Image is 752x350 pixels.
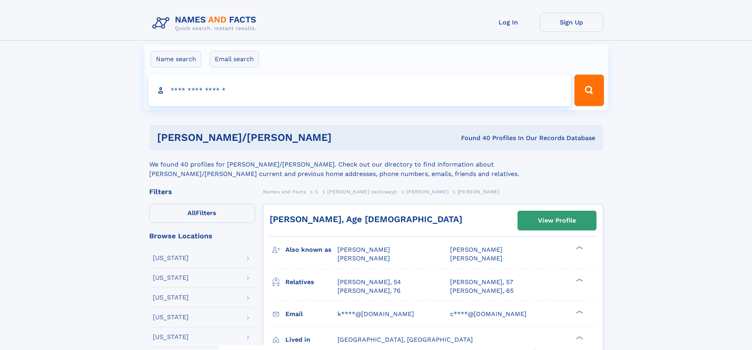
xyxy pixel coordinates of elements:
[327,189,397,195] span: [PERSON_NAME] callowayjr
[153,255,189,261] div: [US_STATE]
[148,75,571,106] input: search input
[574,335,583,340] div: ❯
[574,75,604,106] button: Search Button
[285,333,338,346] h3: Lived in
[153,314,189,320] div: [US_STATE]
[270,214,462,224] a: [PERSON_NAME], Age [DEMOGRAPHIC_DATA]
[157,133,396,142] h1: [PERSON_NAME]/[PERSON_NAME]
[188,209,196,217] span: All
[574,277,583,283] div: ❯
[149,232,255,240] div: Browse Locations
[149,188,255,195] div: Filters
[338,255,390,262] span: [PERSON_NAME]
[338,246,390,253] span: [PERSON_NAME]
[153,334,189,340] div: [US_STATE]
[315,189,319,195] span: C
[574,309,583,314] div: ❯
[406,189,448,195] span: [PERSON_NAME]
[327,187,397,197] a: [PERSON_NAME] callowayjr
[458,189,500,195] span: [PERSON_NAME]
[153,294,189,301] div: [US_STATE]
[149,150,603,179] div: We found 40 profiles for [PERSON_NAME]/[PERSON_NAME]. Check out our directory to find information...
[406,187,448,197] a: [PERSON_NAME]
[315,187,319,197] a: C
[151,51,201,67] label: Name search
[396,134,595,142] div: Found 40 Profiles In Our Records Database
[285,307,338,321] h3: Email
[450,278,513,286] a: [PERSON_NAME], 57
[263,187,306,197] a: Names and Facts
[477,13,540,32] a: Log In
[338,286,401,295] a: [PERSON_NAME], 76
[450,246,503,253] span: [PERSON_NAME]
[338,278,401,286] a: [PERSON_NAME], 54
[210,51,259,67] label: Email search
[540,13,603,32] a: Sign Up
[338,336,473,343] span: [GEOGRAPHIC_DATA], [GEOGRAPHIC_DATA]
[149,204,255,223] label: Filters
[285,243,338,256] h3: Also known as
[149,13,263,34] img: Logo Names and Facts
[153,275,189,281] div: [US_STATE]
[518,211,596,230] a: View Profile
[574,245,583,251] div: ❯
[538,211,576,230] div: View Profile
[450,286,514,295] a: [PERSON_NAME], 65
[285,275,338,289] h3: Relatives
[450,255,503,262] span: [PERSON_NAME]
